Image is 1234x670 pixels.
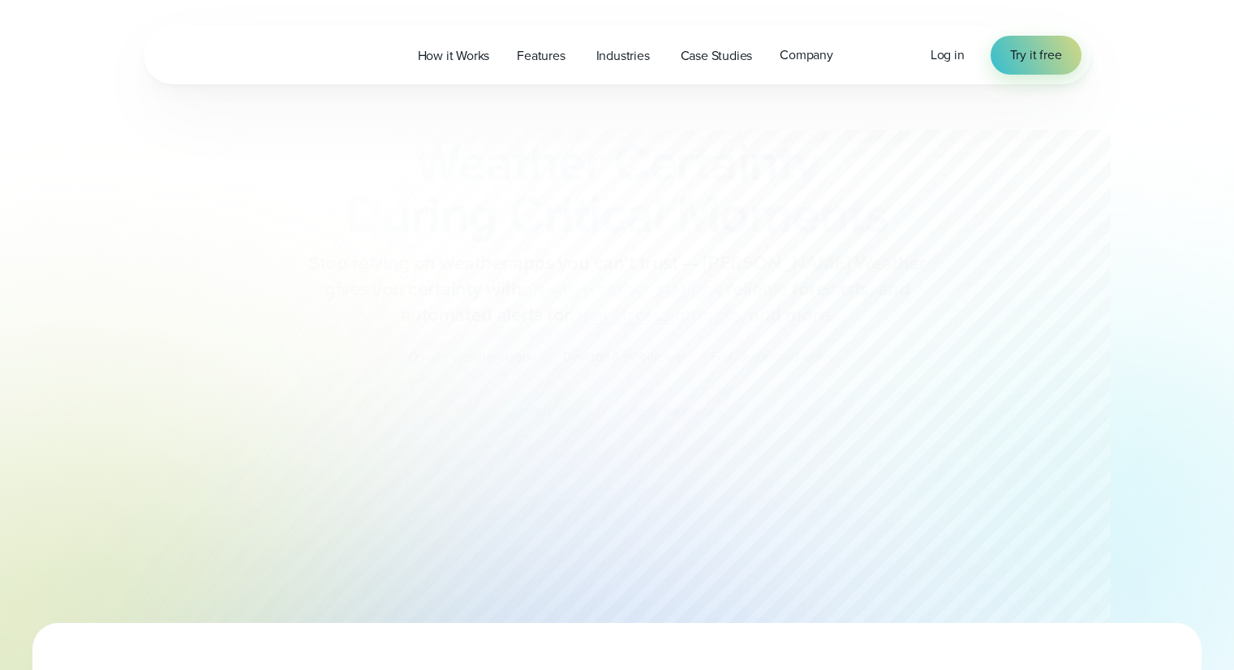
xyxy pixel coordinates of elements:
[418,46,490,66] span: How it Works
[404,39,504,72] a: How it Works
[681,46,753,66] span: Case Studies
[931,45,965,65] a: Log in
[1010,45,1062,65] span: Try it free
[596,46,650,66] span: Industries
[931,45,965,64] span: Log in
[991,36,1081,75] a: Try it free
[517,46,565,66] span: Features
[780,45,833,65] span: Company
[667,39,767,72] a: Case Studies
